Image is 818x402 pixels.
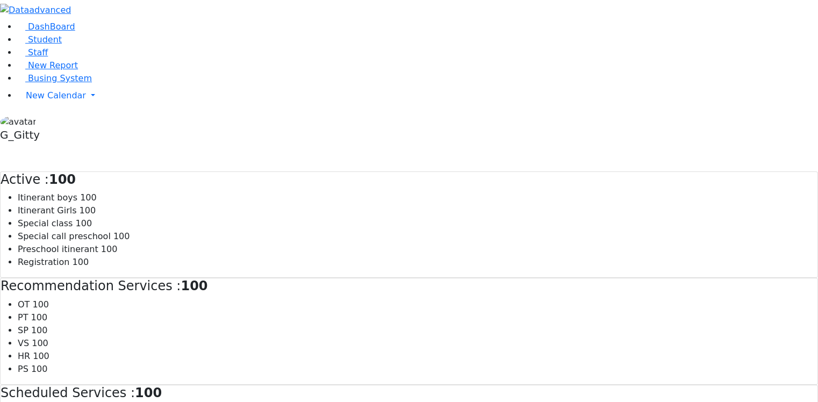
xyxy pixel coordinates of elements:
[17,21,75,32] a: DashBoard
[18,257,69,267] span: Registration
[80,205,96,216] span: 100
[33,351,49,361] span: 100
[18,351,30,361] span: HR
[18,244,98,254] span: Preschool itinerant
[18,218,73,228] span: Special class
[28,73,92,83] span: Busing System
[31,364,48,374] span: 100
[181,278,207,293] strong: 100
[18,205,77,216] span: Itinerant Girls
[18,299,30,310] span: OT
[101,244,118,254] span: 100
[28,47,48,58] span: Staff
[113,231,130,241] span: 100
[18,312,28,322] span: PT
[49,172,76,187] strong: 100
[28,34,62,45] span: Student
[17,34,62,45] a: Student
[32,299,49,310] span: 100
[18,192,77,203] span: Itinerant boys
[18,338,29,348] span: VS
[73,257,89,267] span: 100
[18,231,111,241] span: Special call preschool
[135,385,162,400] strong: 100
[28,60,78,70] span: New Report
[80,192,97,203] span: 100
[1,172,817,188] h4: Active :
[31,325,48,335] span: 100
[17,60,78,70] a: New Report
[18,364,28,374] span: PS
[1,278,817,294] h4: Recommendation Services :
[28,21,75,32] span: DashBoard
[26,90,86,101] span: New Calendar
[76,218,92,228] span: 100
[31,312,48,322] span: 100
[18,325,28,335] span: SP
[17,47,48,58] a: Staff
[17,73,92,83] a: Busing System
[32,338,48,348] span: 100
[1,385,817,401] h4: Scheduled Services :
[17,85,818,106] a: New Calendar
